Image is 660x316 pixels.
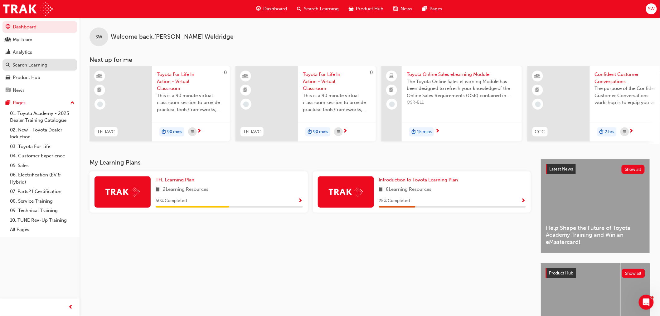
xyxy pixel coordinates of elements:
[2,20,77,97] button: DashboardMy TeamAnalyticsSearch LearningProduct HubNews
[244,72,248,80] span: learningResourceType_INSTRUCTOR_LED-icon
[2,47,77,58] a: Analytics
[13,87,25,94] div: News
[95,33,102,41] span: SW
[156,177,194,183] span: TFL Learning Plan
[105,187,140,197] img: Trak
[97,128,115,136] span: TFLIAVC
[343,129,347,134] span: next-icon
[370,70,373,75] span: 0
[430,5,443,12] span: Pages
[550,166,573,172] span: Latest News
[407,99,517,106] span: OSR-EL1
[549,270,574,276] span: Product Hub
[191,128,194,136] span: calendar-icon
[7,206,77,215] a: 09. Technical Training
[235,66,376,141] a: 0TFLIAVCToyota For Life In Action - Virtual ClassroomThis is a 90 minute virtual classroom sessio...
[7,161,77,170] a: 05. Sales
[13,49,32,56] div: Analytics
[197,129,201,134] span: next-icon
[407,78,517,99] span: The Toyota Online Sales eLearning Module has been designed to refresh your knowledge of the Onlin...
[379,176,461,184] a: Introduction to Toyota Learning Plan
[6,24,10,30] span: guage-icon
[156,176,197,184] a: TFL Learning Plan
[256,5,261,13] span: guage-icon
[6,62,10,68] span: search-icon
[80,56,660,63] h3: Next up for me
[622,269,645,278] button: Show all
[648,5,655,12] span: SW
[2,97,77,109] button: Pages
[90,66,230,141] a: 0TFLIAVCToyota For Life In Action - Virtual ClassroomThis is a 90 minute virtual classroom sessio...
[536,86,540,94] span: booktick-icon
[162,128,166,136] span: duration-icon
[69,304,73,311] span: prev-icon
[379,177,458,183] span: Introduction to Toyota Learning Plan
[13,36,32,43] div: My Team
[386,186,432,194] span: 8 Learning Resources
[111,33,234,41] span: Welcome back , [PERSON_NAME] Weldridge
[390,86,394,94] span: booktick-icon
[337,128,340,136] span: calendar-icon
[536,72,540,80] span: learningResourceType_INSTRUCTOR_LED-icon
[7,225,77,235] a: All Pages
[313,128,328,136] span: 90 mins
[394,5,398,13] span: news-icon
[379,197,410,205] span: 25 % Completed
[599,128,604,136] span: duration-icon
[304,5,339,12] span: Search Learning
[251,2,292,15] a: guage-iconDashboard
[7,187,77,196] a: 07. Parts21 Certification
[264,5,287,12] span: Dashboard
[70,99,75,107] span: up-icon
[2,85,77,96] a: News
[3,2,53,16] img: Trak
[224,70,227,75] span: 0
[379,186,384,194] span: book-icon
[6,88,10,93] span: news-icon
[7,142,77,151] a: 03. Toyota For Life
[629,129,634,134] span: next-icon
[6,37,10,43] span: people-icon
[157,92,225,113] span: This is a 90 minute virtual classroom session to provide practical tools/frameworks, behaviours a...
[163,186,208,194] span: 2 Learning Resources
[7,151,77,161] a: 04. Customer Experience
[308,128,312,136] span: duration-icon
[639,295,654,310] iframe: Intercom live chat
[390,72,394,80] span: laptop-icon
[423,5,427,13] span: pages-icon
[541,159,650,253] a: Latest NewsShow allHelp Shape the Future of Toyota Academy Training and Win an eMastercard!
[7,125,77,142] a: 02. New - Toyota Dealer Induction
[546,225,645,246] span: Help Shape the Future of Toyota Academy Training and Win an eMastercard!
[90,159,531,166] h3: My Learning Plans
[417,128,432,136] span: 15 mins
[243,128,261,136] span: TFLIAVC
[389,101,395,107] span: learningRecordVerb_NONE-icon
[418,2,448,15] a: pages-iconPages
[622,165,645,174] button: Show all
[646,3,657,14] button: SW
[297,5,302,13] span: search-icon
[2,34,77,46] a: My Team
[411,128,416,136] span: duration-icon
[623,128,626,136] span: calendar-icon
[244,86,248,94] span: booktick-icon
[435,129,440,134] span: next-icon
[7,196,77,206] a: 08. Service Training
[6,75,10,81] span: car-icon
[329,187,363,197] img: Trak
[7,109,77,125] a: 01. Toyota Academy - 2025 Dealer Training Catalogue
[521,198,526,204] span: Show Progress
[356,5,384,12] span: Product Hub
[13,74,40,81] div: Product Hub
[303,92,371,113] span: This is a 90 minute virtual classroom session to provide practical tools/frameworks, behaviours a...
[12,62,47,69] div: Search Learning
[389,2,418,15] a: news-iconNews
[13,99,26,106] div: Pages
[521,197,526,205] button: Show Progress
[167,128,182,136] span: 90 mins
[2,59,77,71] a: Search Learning
[349,5,354,13] span: car-icon
[7,170,77,187] a: 06. Electrification (EV & Hybrid)
[535,128,545,136] span: CCC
